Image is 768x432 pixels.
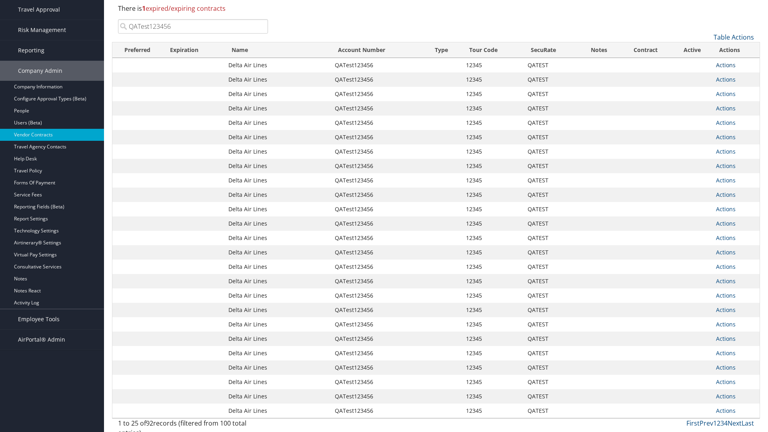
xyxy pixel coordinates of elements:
[462,42,524,58] th: Tour Code: activate to sort column ascending
[524,116,579,130] td: QATEST
[524,404,579,418] td: QATEST
[331,116,428,130] td: QATest123456
[331,42,428,58] th: Account Number: activate to sort column ascending
[224,303,331,317] td: Delta Air Lines
[224,245,331,260] td: Delta Air Lines
[18,61,62,81] span: Company Admin
[224,188,331,202] td: Delta Air Lines
[716,248,736,256] a: Actions
[716,133,736,141] a: Actions
[331,317,428,332] td: QATest123456
[118,19,268,34] input: Search
[716,349,736,357] a: Actions
[462,116,524,130] td: 12345
[462,375,524,389] td: 12345
[462,303,524,317] td: 12345
[18,40,44,60] span: Reporting
[462,173,524,188] td: 12345
[716,148,736,155] a: Actions
[716,104,736,112] a: Actions
[462,332,524,346] td: 12345
[462,58,524,72] td: 12345
[224,144,331,159] td: Delta Air Lines
[331,332,428,346] td: QATest123456
[146,419,153,428] span: 92
[524,375,579,389] td: QATEST
[224,389,331,404] td: Delta Air Lines
[331,360,428,375] td: QATest123456
[462,404,524,418] td: 12345
[524,159,579,173] td: QATEST
[462,101,524,116] td: 12345
[720,419,724,428] a: 3
[716,176,736,184] a: Actions
[716,263,736,270] a: Actions
[524,274,579,288] td: QATEST
[331,72,428,87] td: QATest123456
[462,144,524,159] td: 12345
[224,375,331,389] td: Delta Air Lines
[700,419,713,428] a: Prev
[524,360,579,375] td: QATEST
[524,173,579,188] td: QATEST
[224,317,331,332] td: Delta Air Lines
[524,346,579,360] td: QATEST
[462,231,524,245] td: 12345
[716,407,736,414] a: Actions
[524,101,579,116] td: QATEST
[524,317,579,332] td: QATEST
[712,42,760,58] th: Actions
[331,173,428,188] td: QATest123456
[224,216,331,231] td: Delta Air Lines
[331,245,428,260] td: QATest123456
[331,346,428,360] td: QATest123456
[224,202,331,216] td: Delta Air Lines
[142,4,146,13] strong: 1
[524,216,579,231] td: QATEST
[579,42,619,58] th: Notes: activate to sort column ascending
[716,320,736,328] a: Actions
[331,101,428,116] td: QATest123456
[112,42,163,58] th: Preferred: activate to sort column ascending
[716,191,736,198] a: Actions
[716,119,736,126] a: Actions
[462,216,524,231] td: 12345
[224,42,331,58] th: Name: activate to sort column ascending
[524,303,579,317] td: QATEST
[224,346,331,360] td: Delta Air Lines
[714,33,754,42] a: Table Actions
[524,58,579,72] td: QATEST
[18,330,65,350] span: AirPortal® Admin
[224,87,331,101] td: Delta Air Lines
[224,360,331,375] td: Delta Air Lines
[524,202,579,216] td: QATEST
[428,42,462,58] th: Type: activate to sort column ascending
[462,260,524,274] td: 12345
[224,173,331,188] td: Delta Air Lines
[331,389,428,404] td: QATest123456
[524,231,579,245] td: QATEST
[224,58,331,72] td: Delta Air Lines
[224,231,331,245] td: Delta Air Lines
[462,346,524,360] td: 12345
[163,42,224,58] th: Expiration: activate to sort column descending
[619,42,672,58] th: Contract: activate to sort column ascending
[462,389,524,404] td: 12345
[224,288,331,303] td: Delta Air Lines
[331,130,428,144] td: QATest123456
[716,205,736,213] a: Actions
[462,188,524,202] td: 12345
[331,375,428,389] td: QATest123456
[224,332,331,346] td: Delta Air Lines
[462,202,524,216] td: 12345
[716,335,736,342] a: Actions
[686,419,700,428] a: First
[462,288,524,303] td: 12345
[716,364,736,371] a: Actions
[716,292,736,299] a: Actions
[716,162,736,170] a: Actions
[331,58,428,72] td: QATest123456
[728,419,742,428] a: Next
[524,87,579,101] td: QATEST
[524,260,579,274] td: QATEST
